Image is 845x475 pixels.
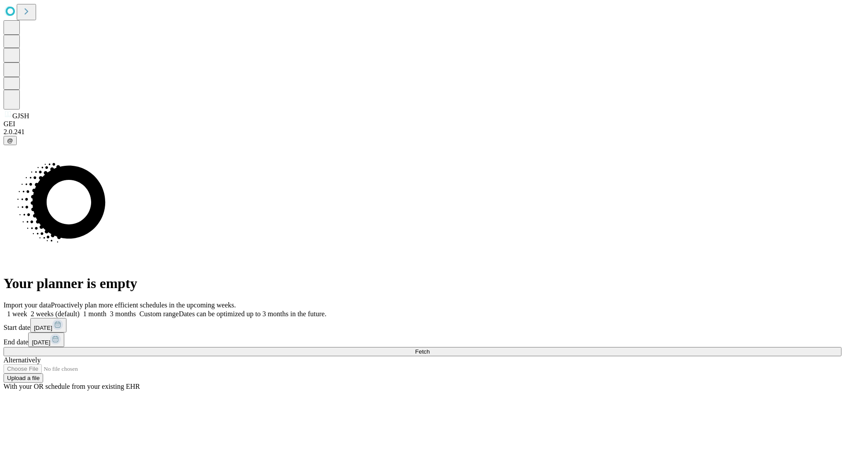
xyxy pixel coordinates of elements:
span: [DATE] [34,325,52,331]
span: 2 weeks (default) [31,310,80,318]
div: End date [4,332,841,347]
span: Proactively plan more efficient schedules in the upcoming weeks. [51,301,236,309]
span: GJSH [12,112,29,120]
button: Fetch [4,347,841,356]
span: 1 month [83,310,107,318]
button: Upload a file [4,373,43,383]
button: [DATE] [30,318,66,332]
div: Start date [4,318,841,332]
span: 1 week [7,310,27,318]
h1: Your planner is empty [4,275,841,292]
span: With your OR schedule from your existing EHR [4,383,140,390]
button: @ [4,136,17,145]
span: Alternatively [4,356,40,364]
div: 2.0.241 [4,128,841,136]
span: [DATE] [32,339,50,346]
span: Import your data [4,301,51,309]
span: Dates can be optimized up to 3 months in the future. [179,310,326,318]
span: @ [7,137,13,144]
div: GEI [4,120,841,128]
span: Custom range [140,310,179,318]
button: [DATE] [28,332,64,347]
span: 3 months [110,310,136,318]
span: Fetch [415,348,430,355]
